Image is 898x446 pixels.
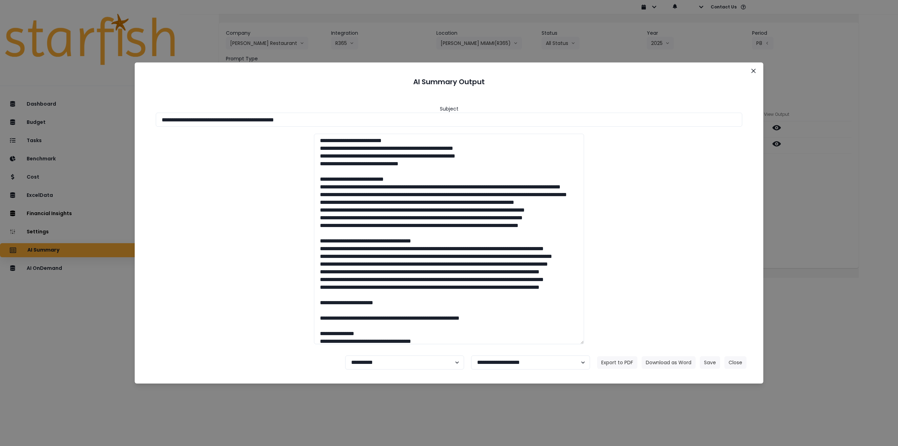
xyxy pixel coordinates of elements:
[597,356,637,369] button: Export to PDF
[642,356,696,369] button: Download as Word
[748,65,759,76] button: Close
[440,105,458,113] header: Subject
[143,71,755,93] header: AI Summary Output
[724,356,746,369] button: Close
[700,356,720,369] button: Save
